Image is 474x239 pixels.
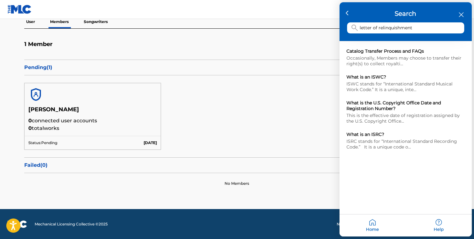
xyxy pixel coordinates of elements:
div: What is an ISRC? [340,128,472,154]
div: Occasionally, Members may choose to transfer their right(s) to collect royalti... [346,55,465,67]
div: What is an ISRC? [346,132,465,137]
h3: Search [347,10,464,18]
div: What is the U.S. Copyright Office Date and Registration Number? [346,100,465,112]
div: What is an ISWC? [346,74,465,80]
div: What is the U.S. Copyright Office Date and Registration Number? [340,96,472,128]
div: Home [340,215,406,237]
div: Help [406,215,472,237]
svg: icon [351,25,358,31]
div: Catalog Transfer Process and FAQs [346,49,465,54]
div: This is the effective date of registration assigned by the U.S. Copyright Office... [346,113,465,124]
input: Search for help [347,23,464,34]
div: What is an ISWC? [340,71,472,96]
div: close resource center [458,12,464,18]
div: ISRC stands for “International Standard Recording Code.” It is a unique code o... [346,139,465,150]
div: Catalog Transfer Process and FAQs [340,45,472,71]
div: ISWC stands for “International Standard Musical Work Code.” It is a unique, inte... [346,81,465,93]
